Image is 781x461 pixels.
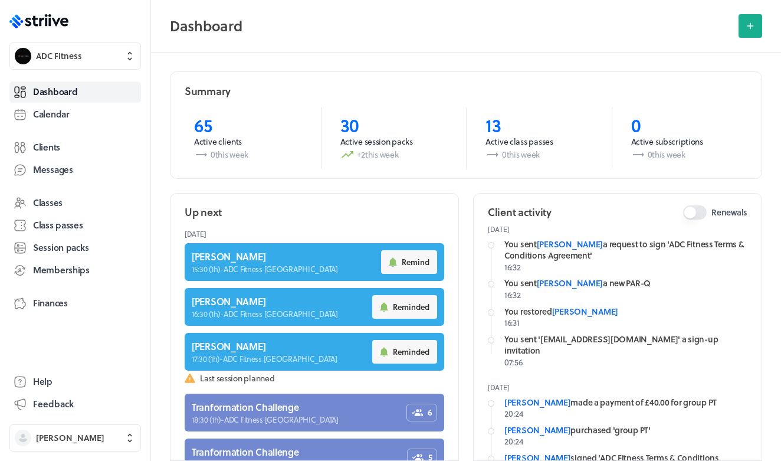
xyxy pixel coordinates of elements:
[340,136,448,148] p: Active session packs
[504,357,747,368] p: 07:56
[9,137,141,158] a: Clients
[33,164,73,176] span: Messages
[9,237,141,259] a: Session packs
[552,305,618,318] a: [PERSON_NAME]
[340,115,448,136] p: 30
[175,107,321,169] a: 65Active clients0this week
[612,107,757,169] a: 0Active subscriptions0this week
[170,14,731,38] h2: Dashboard
[504,397,747,408] div: made a payment of £40.00 for group PT
[185,224,444,243] header: [DATE]
[340,148,448,162] p: +2 this week
[537,238,603,250] a: [PERSON_NAME]
[33,108,70,120] span: Calendar
[466,107,612,169] a: 13Active class passes0this week
[9,192,141,214] a: Classes
[9,260,141,281] a: Memberships
[504,317,747,329] p: 16:31
[33,141,60,153] span: Clients
[485,148,593,162] p: 0 this week
[504,334,747,357] div: You sent '[EMAIL_ADDRESS][DOMAIN_NAME]' a sign-up invitation
[504,261,747,273] p: 16:32
[631,136,739,148] p: Active subscriptions
[504,238,747,261] div: You sent a request to sign 'ADC Fitness Terms & Conditions Agreement'
[33,375,52,388] span: Help
[9,215,141,236] a: Class passes
[485,115,593,136] p: 13
[9,424,141,452] button: [PERSON_NAME]
[393,302,429,312] span: Reminded
[33,398,74,410] span: Feedback
[504,396,570,408] a: [PERSON_NAME]
[504,306,747,318] div: You restored
[504,289,747,301] p: 16:32
[194,115,302,136] p: 65
[683,205,707,220] button: Renewals
[504,408,747,420] p: 20:24
[488,224,747,234] p: [DATE]
[504,436,747,447] p: 20:24
[393,346,429,357] span: Reminded
[504,424,747,436] div: purchased 'group PT'
[504,424,570,436] a: [PERSON_NAME]
[9,371,141,393] a: Help
[9,394,141,415] button: Feedback
[747,427,775,455] iframe: gist-messenger-bubble-iframe
[9,159,141,181] a: Messages
[372,340,437,364] button: Reminded
[36,50,82,62] span: ADC Fitness
[631,115,739,136] p: 0
[9,42,141,70] button: ADC FitnessADC Fitness
[200,372,444,384] span: Last session planned
[15,48,31,64] img: ADC Fitness
[485,136,593,148] p: Active class passes
[488,382,747,392] p: [DATE]
[185,84,231,99] h2: Summary
[33,297,68,309] span: Finances
[488,205,552,220] h2: Client activity
[537,277,603,289] a: [PERSON_NAME]
[321,107,467,169] a: 30Active session packs+2this week
[9,81,141,103] a: Dashboard
[372,295,437,319] button: Reminded
[381,250,437,274] button: Remind
[33,241,88,254] span: Session packs
[428,407,432,419] span: 6
[33,197,63,209] span: Classes
[194,136,302,148] p: Active clients
[631,148,739,162] p: 0 this week
[402,257,429,267] span: Remind
[504,277,747,289] div: You sent a new PAR-Q
[9,293,141,314] a: Finances
[185,205,222,220] h2: Up next
[33,219,83,231] span: Class passes
[9,104,141,125] a: Calendar
[711,207,747,218] span: Renewals
[33,86,77,98] span: Dashboard
[33,264,90,276] span: Memberships
[36,432,104,444] span: [PERSON_NAME]
[194,148,302,162] p: 0 this week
